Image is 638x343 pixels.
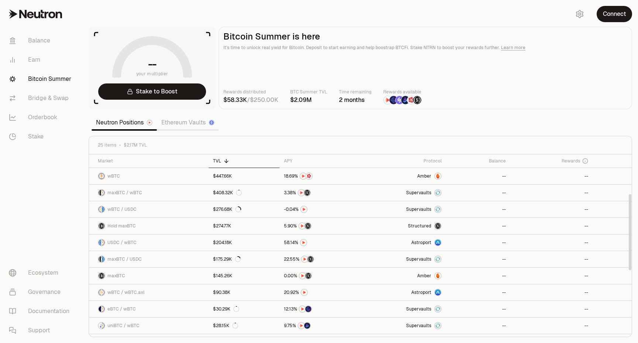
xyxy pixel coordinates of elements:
a: SupervaultsSupervaults [362,301,446,317]
div: Balance [450,158,506,164]
span: Astroport [411,289,431,295]
a: Learn more [501,45,525,51]
img: NTRN [300,173,306,179]
button: NTRNStructured Points [284,189,357,196]
span: Supervaults [406,323,431,329]
div: $204.18K [213,240,232,246]
img: Supervaults [435,206,441,212]
span: $2.17M TVL [124,142,147,148]
button: NTRNStructured Points [284,222,357,230]
a: SupervaultsSupervaults [362,318,446,334]
a: maxBTC LogoUSDC LogomaxBTC / USDC [89,251,209,267]
img: Supervaults [435,323,441,329]
a: Bitcoin Summer [3,69,80,89]
span: maxBTC / wBTC [107,190,142,196]
img: NTRN [298,323,304,329]
span: Structured [408,223,431,229]
a: wBTC LogowBTC.axl LogowBTC / wBTC.axl [89,284,209,301]
a: NTRNBedrock Diamonds [279,318,362,334]
h2: Bitcoin Summer is here [223,31,627,42]
a: NTRNStructured Points [279,268,362,284]
a: SupervaultsSupervaults [362,251,446,267]
img: USDC Logo [102,256,104,262]
a: -- [510,268,593,284]
img: Supervaults [435,256,441,262]
a: NTRNStructured Points [279,251,362,267]
div: $28.15K [213,323,238,329]
img: Amber [435,173,441,179]
a: AmberAmber [362,168,446,184]
div: 2 months [339,96,371,104]
a: -- [446,318,510,334]
a: $204.18K [209,234,280,251]
a: $408.32K [209,185,280,201]
a: Ecosystem [3,263,80,282]
img: NTRN [301,289,307,295]
a: AmberAmber [362,268,446,284]
div: / [223,96,278,104]
span: Hold maxBTC [107,223,136,229]
a: Support [3,321,80,340]
div: $274.77K [213,223,231,229]
span: Rewards [562,158,580,164]
img: uniBTC Logo [99,323,101,329]
img: NTRN [299,306,305,312]
span: uniBTC / wBTC [107,323,140,329]
button: NTRN [284,239,357,246]
button: NTRNStructured Points [284,272,357,279]
span: Supervaults [406,256,431,262]
a: Orderbook [3,108,80,127]
a: Neutron Positions [92,115,157,130]
img: USDC Logo [99,240,101,246]
a: wBTC LogowBTC [89,168,209,184]
div: $30.29K [213,306,239,312]
a: -- [510,301,593,317]
img: maxBTC Logo [99,223,104,229]
button: NTRNEtherFi Points [284,305,357,313]
a: Astroport [362,284,446,301]
a: $28.15K [209,318,280,334]
a: NTRN [279,201,362,217]
a: -- [446,234,510,251]
img: NTRN [298,190,304,196]
span: Supervaults [406,306,431,312]
a: NTRNEtherFi Points [279,301,362,317]
span: Supervaults [406,190,431,196]
span: Amber [417,273,431,279]
img: wBTC.axl Logo [102,289,104,295]
a: -- [446,268,510,284]
a: -- [510,318,593,334]
a: -- [510,168,593,184]
a: $145.26K [209,268,280,284]
div: $175.29K [213,256,241,262]
a: Balance [3,31,80,50]
a: SupervaultsSupervaults [362,201,446,217]
h1: -- [148,58,157,70]
img: Mars Fragments [407,96,415,104]
img: Supervaults [435,190,441,196]
p: BTC Summer TVL [290,88,327,96]
img: Amber [435,273,441,279]
img: wBTC Logo [99,173,104,179]
div: APY [284,158,357,164]
img: wBTC Logo [99,206,101,212]
a: $274.77K [209,218,280,234]
img: Structured Points [305,273,311,279]
a: Documentation [3,302,80,321]
span: Astroport [411,240,431,246]
button: NTRNBedrock Diamonds [284,322,357,329]
img: NTRN [384,96,392,104]
img: Structured Points [308,256,313,262]
div: Market [98,158,204,164]
span: Amber [417,173,431,179]
a: maxBTC LogoHold maxBTC [89,218,209,234]
p: Rewards distributed [223,88,278,96]
img: wBTC Logo [102,306,104,312]
button: NTRNStructured Points [284,255,357,263]
a: Stake [3,127,80,146]
img: NTRN [302,256,308,262]
a: eBTC LogowBTC LogoeBTC / wBTC [89,301,209,317]
button: NTRNMars Fragments [284,172,357,180]
img: NTRN [299,273,305,279]
a: uniBTC LogowBTC LogouniBTC / wBTC [89,318,209,334]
